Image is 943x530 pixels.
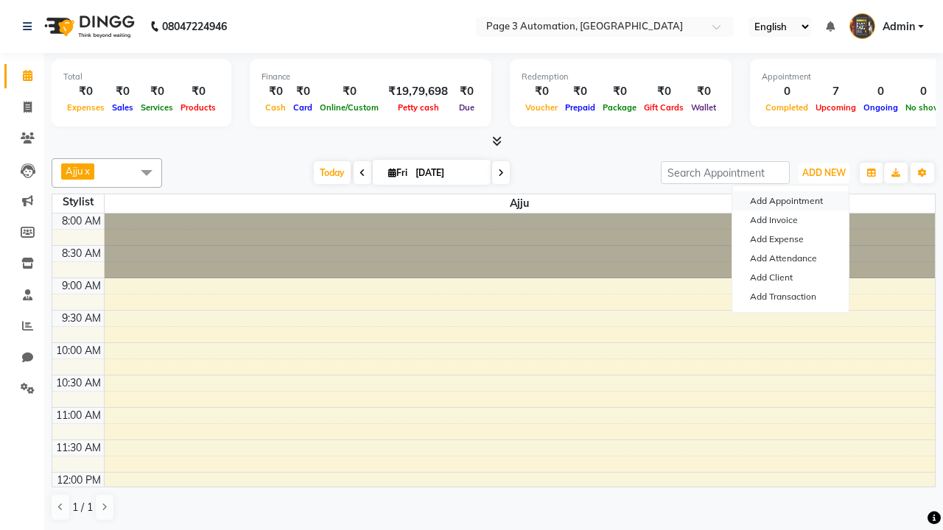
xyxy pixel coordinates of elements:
[137,83,177,100] div: ₹0
[732,211,849,230] a: Add Invoice
[66,165,83,177] span: Ajju
[732,249,849,268] a: Add Attendance
[53,408,104,423] div: 11:00 AM
[290,83,316,100] div: ₹0
[802,167,846,178] span: ADD NEW
[63,102,108,113] span: Expenses
[108,83,137,100] div: ₹0
[137,102,177,113] span: Services
[799,163,849,183] button: ADD NEW
[762,102,812,113] span: Completed
[762,83,812,100] div: 0
[599,102,640,113] span: Package
[860,83,902,100] div: 0
[385,167,411,178] span: Fri
[59,246,104,261] div: 8:30 AM
[290,102,316,113] span: Card
[687,102,720,113] span: Wallet
[455,102,478,113] span: Due
[53,343,104,358] div: 10:00 AM
[561,102,599,113] span: Prepaid
[262,102,290,113] span: Cash
[53,440,104,456] div: 11:30 AM
[454,83,480,100] div: ₹0
[849,13,875,39] img: Admin
[54,473,104,488] div: 12:00 PM
[883,19,915,35] span: Admin
[732,230,849,249] a: Add Expense
[522,102,561,113] span: Voucher
[640,102,687,113] span: Gift Cards
[382,83,454,100] div: ₹19,79,698
[812,83,860,100] div: 7
[411,162,485,184] input: 2025-10-03
[522,83,561,100] div: ₹0
[640,83,687,100] div: ₹0
[561,83,599,100] div: ₹0
[316,83,382,100] div: ₹0
[53,375,104,391] div: 10:30 AM
[732,268,849,287] a: Add Client
[38,6,139,47] img: logo
[177,102,220,113] span: Products
[59,278,104,294] div: 9:00 AM
[661,161,790,184] input: Search Appointment
[522,71,720,83] div: Redemption
[63,71,220,83] div: Total
[394,102,443,113] span: Petty cash
[105,194,936,213] span: Ajju
[812,102,860,113] span: Upcoming
[262,71,480,83] div: Finance
[732,191,849,211] button: Add Appointment
[599,83,640,100] div: ₹0
[108,102,137,113] span: Sales
[732,287,849,306] a: Add Transaction
[59,311,104,326] div: 9:30 AM
[316,102,382,113] span: Online/Custom
[72,500,93,515] span: 1 / 1
[59,213,104,229] div: 8:00 AM
[262,83,290,100] div: ₹0
[177,83,220,100] div: ₹0
[314,161,351,184] span: Today
[63,83,108,100] div: ₹0
[687,83,720,100] div: ₹0
[162,6,227,47] b: 08047224946
[83,165,90,177] a: x
[52,194,104,210] div: Stylist
[860,102,902,113] span: Ongoing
